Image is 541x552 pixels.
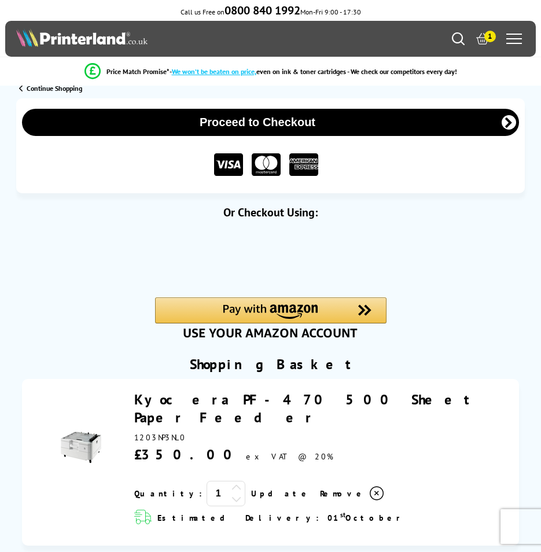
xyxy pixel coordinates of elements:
[61,427,101,468] img: Kyocera PF-470 500 Sheet Paper Feeder
[157,510,407,524] span: Estimated Delivery: 01 October
[340,510,345,519] sup: st
[320,488,366,499] span: Remove
[22,109,519,136] button: Proceed to Checkout
[214,153,243,176] img: VISA
[134,391,470,426] a: Kyocera PF-470 500 Sheet Paper Feeder
[106,67,170,76] span: Price Match Promise*
[172,67,256,76] span: We won’t be beaten on price,
[170,67,457,76] div: - even on ink & toner cartridges - We check our competitors every day!
[6,61,535,82] li: modal_Promise
[476,32,489,45] a: 1
[251,488,311,499] a: Update
[320,485,385,502] a: Delete item from your basket
[19,84,82,93] a: Continue Shopping
[16,205,525,220] div: Or Checkout Using:
[134,446,240,463] div: £350.00
[16,28,270,49] a: Printerland Logo
[246,451,333,462] span: ex VAT @ 20%
[27,84,82,93] span: Continue Shopping
[134,488,202,499] span: Quantity:
[225,3,300,18] b: 0800 840 1992
[134,432,186,443] span: 1203NP3NL0
[225,8,300,16] a: 0800 840 1992
[155,238,387,264] iframe: PayPal
[16,28,148,47] img: Printerland Logo
[484,31,496,42] span: 1
[252,153,281,176] img: MASTER CARD
[155,297,387,338] div: Amazon Pay - Use your Amazon account
[289,153,318,176] img: American Express
[452,32,465,45] a: Search
[190,355,352,373] h1: Shopping Basket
